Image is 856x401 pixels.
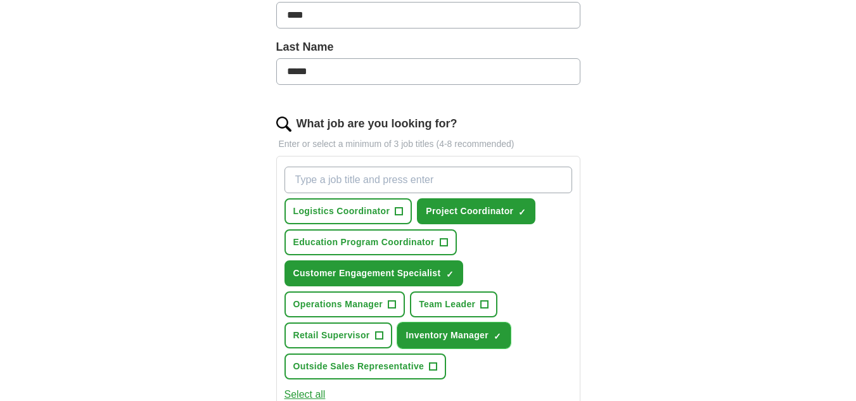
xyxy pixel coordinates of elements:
[284,260,463,286] button: Customer Engagement Specialist✓
[397,322,511,348] button: Inventory Manager✓
[406,329,489,342] span: Inventory Manager
[293,205,390,218] span: Logistics Coordinator
[276,137,580,151] p: Enter or select a minimum of 3 job titles (4-8 recommended)
[518,207,526,217] span: ✓
[284,229,457,255] button: Education Program Coordinator
[293,298,383,311] span: Operations Manager
[284,353,447,379] button: Outside Sales Representative
[293,236,435,249] span: Education Program Coordinator
[284,322,392,348] button: Retail Supervisor
[446,269,454,279] span: ✓
[284,198,412,224] button: Logistics Coordinator
[417,198,535,224] button: Project Coordinator✓
[276,39,580,56] label: Last Name
[426,205,513,218] span: Project Coordinator
[293,267,441,280] span: Customer Engagement Specialist
[297,115,457,132] label: What job are you looking for?
[410,291,497,317] button: Team Leader
[284,167,572,193] input: Type a job title and press enter
[284,291,406,317] button: Operations Manager
[293,329,370,342] span: Retail Supervisor
[419,298,475,311] span: Team Leader
[494,331,501,341] span: ✓
[276,117,291,132] img: search.png
[293,360,425,373] span: Outside Sales Representative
